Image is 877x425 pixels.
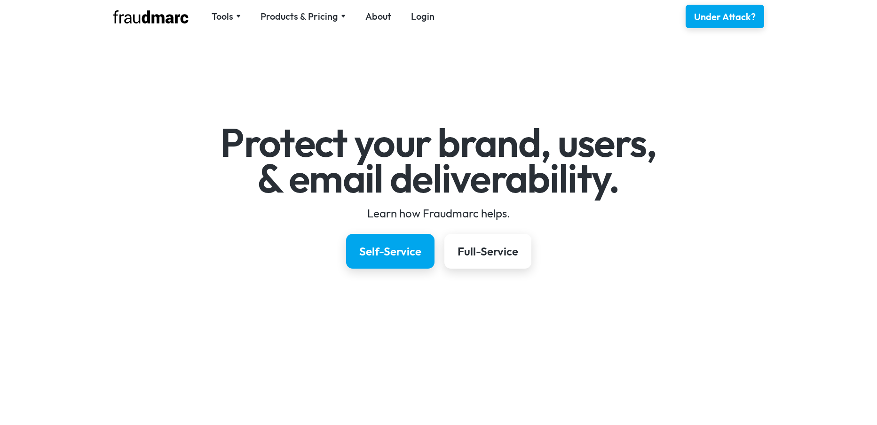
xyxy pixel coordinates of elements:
a: Self-Service [346,234,435,269]
a: Under Attack? [686,5,764,28]
h1: Protect your brand, users, & email deliverability. [166,125,711,196]
div: Tools [212,10,241,23]
div: Under Attack? [694,10,756,23]
a: Login [411,10,435,23]
div: Tools [212,10,233,23]
div: Learn how Fraudmarc helps. [166,206,711,221]
a: Full-Service [444,234,531,269]
div: Self-Service [359,244,421,259]
div: Products & Pricing [261,10,346,23]
a: About [365,10,391,23]
div: Full-Service [458,244,518,259]
div: Products & Pricing [261,10,338,23]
